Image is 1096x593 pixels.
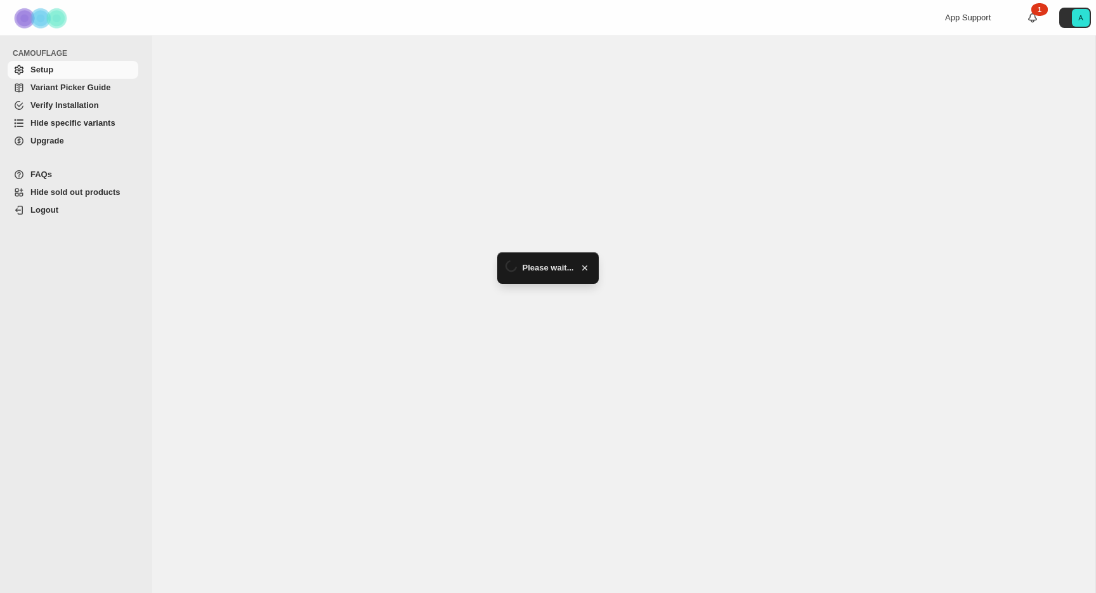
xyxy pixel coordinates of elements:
span: Upgrade [30,136,64,145]
span: Hide specific variants [30,118,115,128]
a: Hide sold out products [8,183,138,201]
span: Please wait... [523,262,574,274]
img: Camouflage [10,1,74,36]
span: Variant Picker Guide [30,83,110,92]
span: Verify Installation [30,100,99,110]
span: Logout [30,205,58,215]
a: Upgrade [8,132,138,150]
a: Hide specific variants [8,114,138,132]
span: Avatar with initials A [1072,9,1090,27]
span: Setup [30,65,53,74]
a: Setup [8,61,138,79]
span: App Support [945,13,991,22]
span: Hide sold out products [30,187,121,197]
span: CAMOUFLAGE [13,48,143,58]
span: FAQs [30,170,52,179]
button: Avatar with initials A [1059,8,1091,28]
a: Variant Picker Guide [8,79,138,97]
a: FAQs [8,166,138,183]
a: Logout [8,201,138,219]
div: 1 [1031,3,1048,16]
a: Verify Installation [8,97,138,114]
a: 1 [1026,11,1039,24]
text: A [1078,14,1083,22]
